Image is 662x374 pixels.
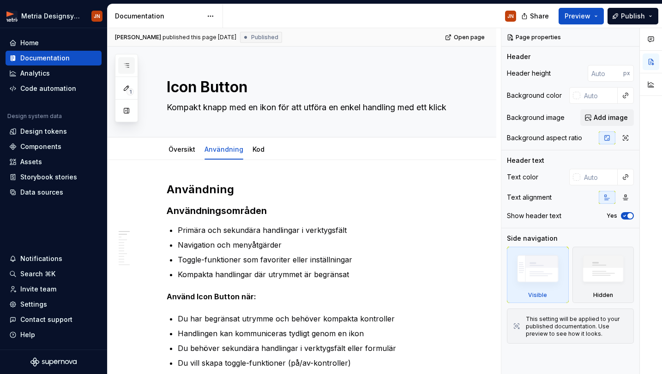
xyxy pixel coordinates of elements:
[6,36,102,50] a: Home
[20,254,62,263] div: Notifications
[178,225,459,236] p: Primära och sekundära handlingar i verktygsfält
[565,12,590,21] span: Preview
[559,8,604,24] button: Preview
[20,269,55,279] div: Search ⌘K
[607,212,617,220] label: Yes
[205,145,243,153] a: Användning
[20,53,70,63] div: Documentation
[580,109,634,126] button: Add image
[20,300,47,309] div: Settings
[507,69,551,78] div: Header height
[165,76,457,98] textarea: Icon Button
[507,193,552,202] div: Text alignment
[507,113,565,122] div: Background image
[169,145,195,153] a: Översikt
[594,113,628,122] span: Add image
[20,84,76,93] div: Code automation
[20,157,42,166] div: Assets
[165,100,457,115] textarea: Kompakt knapp med en ikon för att utföra en enkel handling med ett klick
[162,34,236,41] div: published this page [DATE]
[6,297,102,312] a: Settings
[6,185,102,200] a: Data sources
[580,169,618,185] input: Auto
[178,343,459,354] p: Du behöver sekundära handlingar i verktygsfält eller formulär
[6,154,102,169] a: Assets
[21,12,80,21] div: Metria Designsystem
[20,285,56,294] div: Invite team
[165,139,199,159] div: Översikt
[253,145,265,153] a: Kod
[20,69,50,78] div: Analytics
[94,12,100,20] div: JN
[507,52,530,61] div: Header
[6,66,102,81] a: Analytics
[6,124,102,139] a: Design tokens
[20,172,77,182] div: Storybook stories
[507,91,562,100] div: Background color
[178,239,459,250] p: Navigation och menyåtgärder
[593,291,613,299] div: Hidden
[167,204,459,217] h3: Användningsområden
[530,12,549,21] span: Share
[30,357,77,367] svg: Supernova Logo
[20,315,72,324] div: Contact support
[167,182,459,197] h2: Användning
[507,12,514,20] div: JN
[6,139,102,154] a: Components
[528,291,547,299] div: Visible
[7,113,62,120] div: Design system data
[507,247,569,303] div: Visible
[2,6,105,26] button: Metria DesignsystemJN
[621,12,645,21] span: Publish
[6,282,102,297] a: Invite team
[167,292,256,301] strong: Använd Icon Button när:
[6,267,102,281] button: Search ⌘K
[6,251,102,266] button: Notifications
[507,172,538,182] div: Text color
[526,315,628,338] div: This setting will be applied to your published documentation. Use preview to see how it looks.
[442,31,489,44] a: Open page
[588,65,623,82] input: Auto
[115,12,202,21] div: Documentation
[507,156,544,165] div: Header text
[249,139,268,159] div: Kod
[6,327,102,342] button: Help
[6,170,102,184] a: Storybook stories
[201,139,247,159] div: Användning
[580,87,618,104] input: Auto
[6,81,102,96] a: Code automation
[178,328,459,339] p: Handlingen kan kommuniceras tydligt genom en ikon
[608,8,658,24] button: Publish
[115,34,161,41] span: [PERSON_NAME]
[6,51,102,65] a: Documentation
[178,357,459,368] p: Du vill skapa toggle-funktioner (på/av-kontroller)
[454,34,485,41] span: Open page
[517,8,555,24] button: Share
[507,211,561,220] div: Show header text
[251,34,278,41] span: Published
[178,254,459,265] p: Toggle-funktioner som favoriter eller inställningar
[20,142,61,151] div: Components
[20,38,39,47] div: Home
[6,312,102,327] button: Contact support
[507,234,558,243] div: Side navigation
[178,313,459,324] p: Du har begränsat utrymme och behöver kompakta kontroller
[178,269,459,280] p: Kompakta handlingar där utrymmet är begränsat
[507,133,582,142] div: Background aspect ratio
[20,188,63,197] div: Data sources
[623,70,630,77] p: px
[126,88,134,95] span: 1
[20,127,67,136] div: Design tokens
[6,11,18,22] img: fcc7d103-c4a6-47df-856c-21dae8b51a16.png
[20,330,35,339] div: Help
[572,247,634,303] div: Hidden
